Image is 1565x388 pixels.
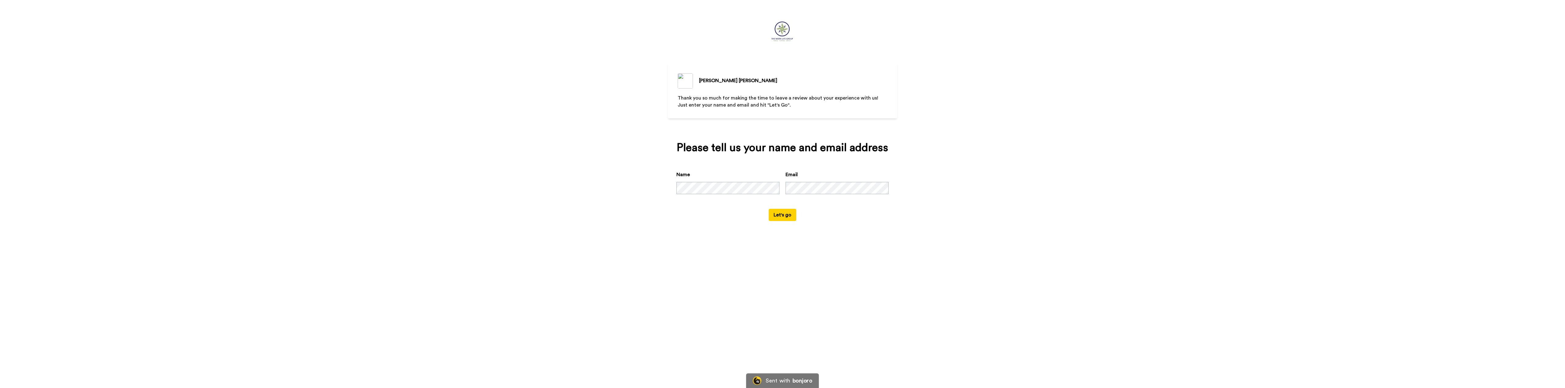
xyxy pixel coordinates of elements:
[793,378,812,383] div: bonjoro
[769,20,796,44] img: https://cdn.bonjoro.com/media/c4bdb89c-379b-40c9-8918-e547bd77c917/dcd70439-142b-4598-a66e-f38570...
[676,142,889,154] div: Please tell us your name and email address
[769,209,796,221] button: Let's go
[746,373,819,388] a: Bonjoro LogoSent withbonjoro
[786,171,798,178] label: Email
[676,171,690,178] label: Name
[766,378,790,383] div: Sent with
[699,77,777,84] div: [PERSON_NAME] [PERSON_NAME]
[678,96,881,107] span: Thank you so much for making the time to leave a review about your experience with us! Just enter...
[753,376,761,385] img: Bonjoro Logo
[678,73,693,89] img: ALV-UjUm54sIAyrSfi8ftRLz3SSwZYxTyn3cwIjSf3L3zJuhzVkkHW7E9e8RhoGnfBLEiO_J8FLveoMCrvGl1hjbIO_B68h4h...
